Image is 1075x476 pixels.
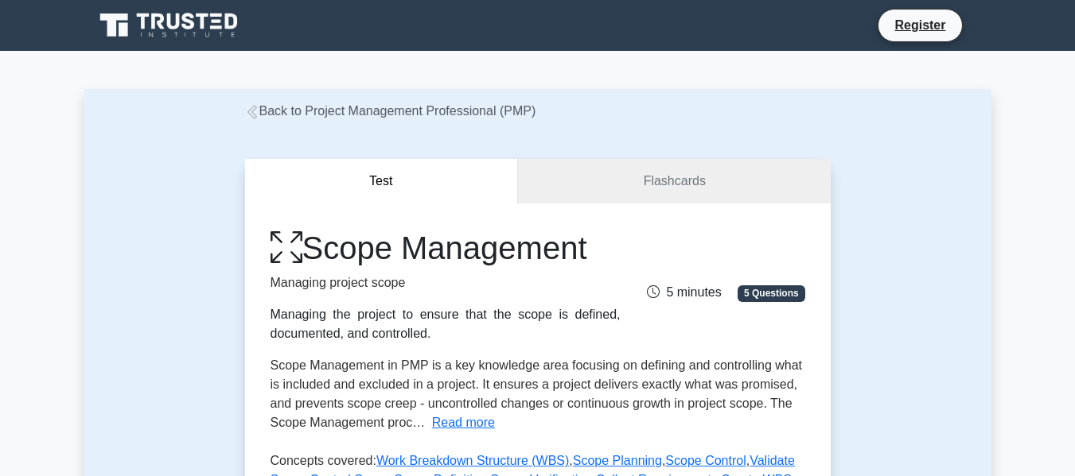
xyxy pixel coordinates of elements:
span: Scope Management in PMP is a key knowledge area focusing on defining and controlling what is incl... [271,358,803,429]
p: Managing project scope [271,273,621,292]
a: Scope Control [665,454,746,467]
a: Scope Planning [573,454,662,467]
a: Flashcards [518,159,830,204]
a: Work Breakdown Structure (WBS) [376,454,569,467]
button: Test [245,159,519,204]
a: Back to Project Management Professional (PMP) [245,104,536,118]
h1: Scope Management [271,229,621,267]
span: 5 Questions [738,285,804,301]
button: Read more [432,413,495,432]
span: 5 minutes [647,285,721,299]
a: Register [885,15,955,35]
div: Managing the project to ensure that the scope is defined, documented, and controlled. [271,305,621,343]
